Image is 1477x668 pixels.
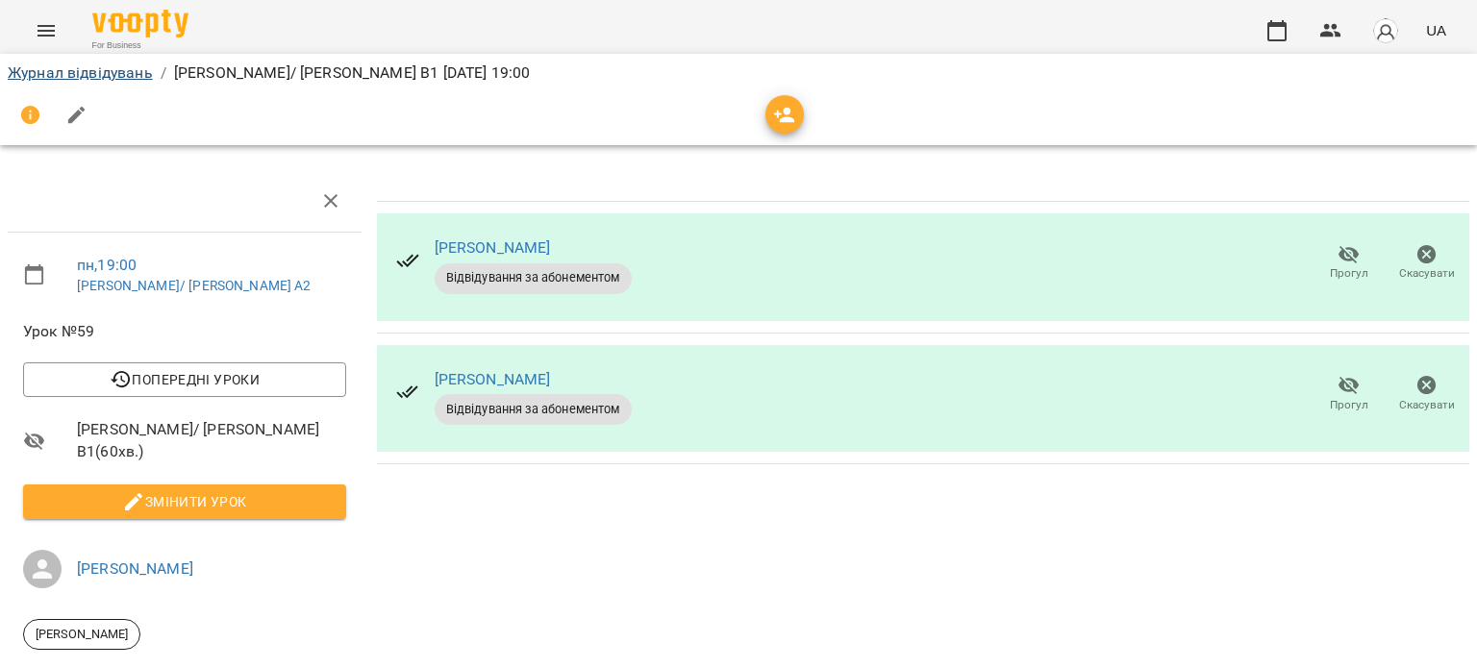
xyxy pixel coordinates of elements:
span: UA [1426,20,1446,40]
span: Відвідування за абонементом [435,269,632,286]
button: Попередні уроки [23,362,346,397]
li: / [161,62,166,85]
button: UA [1418,12,1454,48]
p: [PERSON_NAME]/ [PERSON_NAME] В1 [DATE] 19:00 [174,62,531,85]
img: avatar_s.png [1372,17,1399,44]
button: Скасувати [1388,367,1465,421]
a: Журнал відвідувань [8,63,153,82]
span: Скасувати [1399,265,1455,282]
nav: breadcrumb [8,62,1469,85]
button: Змінити урок [23,484,346,519]
button: Прогул [1310,236,1388,290]
a: [PERSON_NAME] [435,238,551,257]
span: Прогул [1330,397,1368,413]
button: Прогул [1310,367,1388,421]
span: Прогул [1330,265,1368,282]
div: [PERSON_NAME] [23,619,140,650]
span: Змінити урок [38,490,331,513]
span: Попередні уроки [38,368,331,391]
img: Voopty Logo [92,10,188,37]
a: [PERSON_NAME]/ [PERSON_NAME] А2 [77,278,312,293]
span: Скасувати [1399,397,1455,413]
a: [PERSON_NAME] [77,559,193,578]
span: [PERSON_NAME] [24,626,139,643]
button: Скасувати [1388,236,1465,290]
span: [PERSON_NAME]/ [PERSON_NAME] В1 ( 60 хв. ) [77,418,346,463]
a: [PERSON_NAME] [435,370,551,388]
span: For Business [92,39,188,52]
a: пн , 19:00 [77,256,137,274]
button: Menu [23,8,69,54]
span: Відвідування за абонементом [435,401,632,418]
span: Урок №59 [23,320,346,343]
